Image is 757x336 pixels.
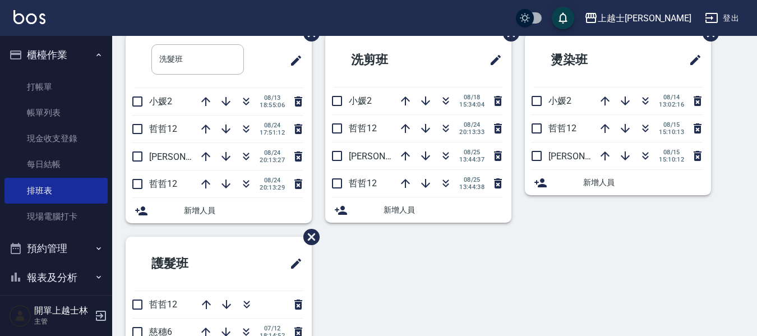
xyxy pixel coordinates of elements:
a: 現場電腦打卡 [4,204,108,229]
span: [PERSON_NAME]8 [149,151,221,162]
a: 帳單列表 [4,100,108,126]
span: 08/24 [260,122,285,129]
span: 18:55:06 [260,102,285,109]
span: 08/15 [659,121,684,128]
span: 08/13 [260,94,285,102]
span: 15:10:13 [659,128,684,136]
img: Person [9,305,31,327]
div: 新增人員 [126,198,312,223]
button: 預約管理 [4,234,108,263]
span: 08/24 [260,177,285,184]
span: 08/25 [459,149,484,156]
button: 上越士[PERSON_NAME] [580,7,696,30]
span: 20:13:33 [459,128,484,136]
span: 新增人員 [384,204,502,216]
img: Logo [13,10,45,24]
span: 08/24 [260,149,285,157]
span: 小媛2 [548,95,571,106]
span: 08/14 [659,94,684,101]
span: 07/12 [260,325,285,332]
h2: 燙染班 [534,40,643,80]
span: 15:10:12 [659,156,684,163]
span: 20:13:27 [260,157,285,164]
span: 修改班表的標題 [682,47,702,73]
span: 哲哲12 [349,123,377,134]
span: 08/25 [459,176,484,183]
span: [PERSON_NAME]8 [548,151,621,162]
a: 排班表 [4,178,108,204]
div: 新增人員 [325,197,511,223]
a: 每日結帳 [4,151,108,177]
a: 現金收支登錄 [4,126,108,151]
div: 上越士[PERSON_NAME] [598,11,691,25]
span: 哲哲12 [349,178,377,188]
span: 13:44:37 [459,156,484,163]
span: 新增人員 [184,205,303,217]
p: 主管 [34,316,91,326]
span: 哲哲12 [149,299,177,310]
span: 新增人員 [583,177,702,188]
h2: 護髮班 [135,243,244,284]
input: 排版標題 [151,44,244,75]
button: 櫃檯作業 [4,40,108,70]
span: 20:13:29 [260,184,285,191]
span: 哲哲12 [149,123,177,134]
span: 哲哲12 [548,123,576,134]
span: 刪除班表 [295,220,321,254]
button: 客戶管理 [4,292,108,321]
span: [PERSON_NAME]8 [349,151,421,162]
span: 哲哲12 [149,178,177,189]
button: 報表及分析 [4,263,108,292]
span: 13:44:38 [459,183,484,191]
span: 修改班表的標題 [283,250,303,277]
span: 修改班表的標題 [482,47,502,73]
span: 17:51:12 [260,129,285,136]
span: 小媛2 [149,96,172,107]
div: 新增人員 [525,170,711,195]
h5: 開單上越士林 [34,305,91,316]
span: 08/18 [459,94,484,101]
span: 08/24 [459,121,484,128]
button: save [552,7,574,29]
span: 08/15 [659,149,684,156]
span: 13:02:16 [659,101,684,108]
span: 修改班表的標題 [283,47,303,74]
span: 小媛2 [349,95,372,106]
button: 登出 [700,8,744,29]
span: 15:34:04 [459,101,484,108]
a: 打帳單 [4,74,108,100]
h2: 洗剪班 [334,40,444,80]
